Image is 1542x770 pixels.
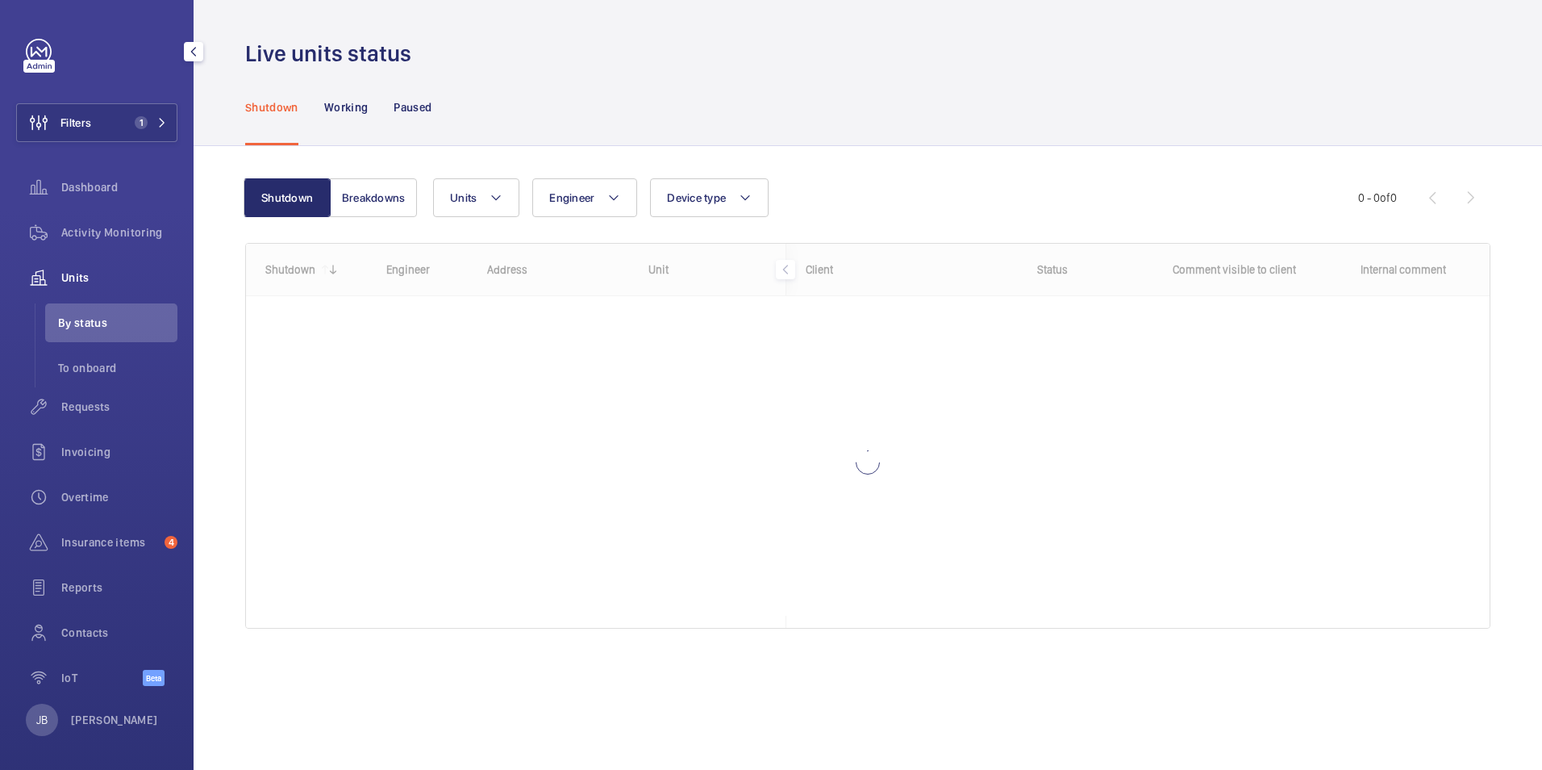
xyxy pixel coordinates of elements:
button: Device type [650,178,769,217]
p: Working [324,99,368,115]
span: Insurance items [61,534,158,550]
span: To onboard [58,360,177,376]
span: Dashboard [61,179,177,195]
span: Contacts [61,625,177,641]
button: Engineer [532,178,637,217]
span: 1 [135,116,148,129]
span: 4 [165,536,177,549]
button: Units [433,178,519,217]
span: Activity Monitoring [61,224,177,241]
span: By status [58,315,177,331]
p: Shutdown [245,99,298,115]
h1: Live units status [245,39,421,69]
span: Units [450,191,477,204]
span: Beta [143,670,165,686]
p: Paused [394,99,431,115]
span: Device type [667,191,726,204]
span: Invoicing [61,444,177,460]
span: Requests [61,399,177,415]
span: of [1380,191,1390,204]
span: Overtime [61,489,177,505]
p: JB [36,712,48,728]
span: Engineer [549,191,594,204]
span: IoT [61,670,143,686]
span: Filters [60,115,91,131]
span: 0 - 0 0 [1358,192,1397,203]
button: Breakdowns [330,178,417,217]
span: Reports [61,580,177,596]
p: [PERSON_NAME] [71,712,158,728]
button: Shutdown [244,178,331,217]
span: Units [61,270,177,286]
button: Filters1 [16,103,177,142]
